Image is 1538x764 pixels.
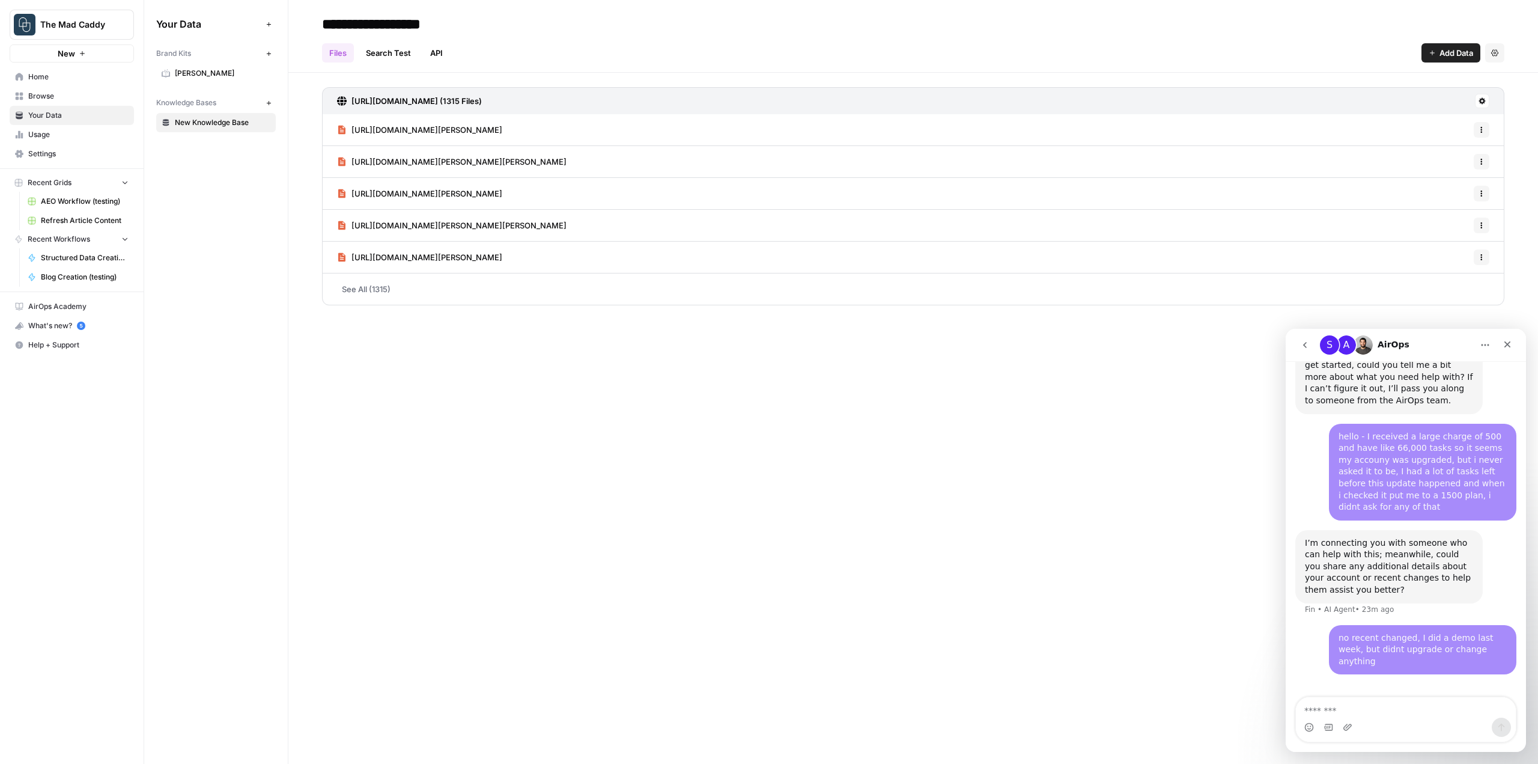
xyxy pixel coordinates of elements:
[1421,43,1480,63] button: Add Data
[10,230,134,248] button: Recent Workflows
[337,210,567,241] a: [URL][DOMAIN_NAME][PERSON_NAME][PERSON_NAME]
[58,47,75,60] span: New
[351,251,502,263] span: [URL][DOMAIN_NAME][PERSON_NAME]
[41,215,129,226] span: Refresh Article Content
[10,87,134,106] a: Browse
[28,148,129,159] span: Settings
[22,192,134,211] a: AEO Workflow (testing)
[351,95,482,107] h3: [URL][DOMAIN_NAME] (1315 Files)
[10,125,134,144] a: Usage
[28,72,129,82] span: Home
[1286,329,1526,752] iframe: Intercom live chat
[337,146,567,177] a: [URL][DOMAIN_NAME][PERSON_NAME][PERSON_NAME]
[10,174,134,192] button: Recent Grids
[156,64,276,83] a: [PERSON_NAME]
[10,67,134,87] a: Home
[31,31,132,41] div: Domain: [DOMAIN_NAME]
[14,14,35,35] img: The Mad Caddy Logo
[175,117,270,128] span: New Knowledge Base
[156,48,191,59] span: Brand Kits
[28,234,90,245] span: Recent Workflows
[28,129,129,140] span: Usage
[41,272,129,283] span: Blog Creation (testing)
[28,91,129,102] span: Browse
[28,110,129,121] span: Your Data
[423,43,450,63] a: API
[22,248,134,267] a: Structured Data Creation by Page (testing)
[359,43,418,63] a: Search Test
[322,274,1504,305] a: See All (1315)
[28,177,71,188] span: Recent Grids
[22,211,134,230] a: Refresh Article Content
[175,68,270,79] span: [PERSON_NAME]
[41,252,129,263] span: Structured Data Creation by Page (testing)
[121,70,131,79] img: tab_keywords_by_traffic_grey.svg
[156,113,276,132] a: New Knowledge Base
[351,188,502,200] span: [URL][DOMAIN_NAME][PERSON_NAME]
[10,297,134,316] a: AirOps Academy
[10,144,134,163] a: Settings
[337,242,502,273] a: [URL][DOMAIN_NAME][PERSON_NAME]
[10,316,134,335] button: What's new? 5
[34,19,59,29] div: v 4.0.24
[156,97,216,108] span: Knowledge Bases
[79,323,82,329] text: 5
[41,196,129,207] span: AEO Workflow (testing)
[35,70,44,79] img: tab_domain_overview_orange.svg
[351,156,567,168] span: [URL][DOMAIN_NAME][PERSON_NAME][PERSON_NAME]
[28,340,129,350] span: Help + Support
[10,10,134,40] button: Workspace: The Mad Caddy
[22,267,134,287] a: Blog Creation (testing)
[337,178,502,209] a: [URL][DOMAIN_NAME][PERSON_NAME]
[337,88,482,114] a: [URL][DOMAIN_NAME] (1315 Files)
[1439,47,1473,59] span: Add Data
[135,71,198,79] div: Keywords by Traffic
[10,335,134,355] button: Help + Support
[351,219,567,231] span: [URL][DOMAIN_NAME][PERSON_NAME][PERSON_NAME]
[28,301,129,312] span: AirOps Academy
[19,19,29,29] img: logo_orange.svg
[10,44,134,63] button: New
[40,19,113,31] span: The Mad Caddy
[48,71,108,79] div: Domain Overview
[156,17,261,31] span: Your Data
[10,317,133,335] div: What's new?
[19,31,29,41] img: website_grey.svg
[322,43,354,63] a: Files
[351,124,502,136] span: [URL][DOMAIN_NAME][PERSON_NAME]
[77,322,85,330] a: 5
[337,114,502,145] a: [URL][DOMAIN_NAME][PERSON_NAME]
[10,106,134,125] a: Your Data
